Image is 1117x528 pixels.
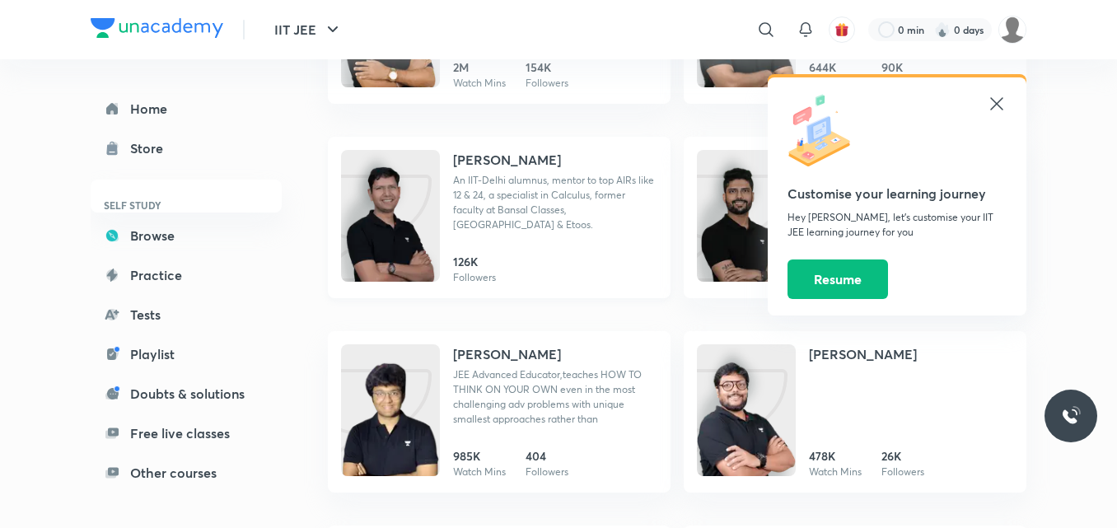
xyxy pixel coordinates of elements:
[684,331,1026,493] a: Unacademy[PERSON_NAME]478KWatch Mins26KFollowers
[130,138,173,158] div: Store
[91,219,282,252] a: Browse
[829,16,855,43] button: avatar
[91,191,282,219] h6: SELF STUDY
[697,166,796,298] img: Unacademy
[453,58,506,76] h6: 2M
[809,344,917,364] h4: [PERSON_NAME]
[881,58,924,76] h6: 90K
[453,253,496,270] h6: 126K
[91,456,282,489] a: Other courses
[91,18,223,38] img: Company Logo
[809,465,862,479] p: Watch Mins
[453,344,561,364] h4: [PERSON_NAME]
[788,184,1007,203] h5: Customise your learning journey
[91,92,282,125] a: Home
[91,259,282,292] a: Practice
[934,21,951,38] img: streak
[526,465,568,479] p: Followers
[91,298,282,331] a: Tests
[341,361,440,493] img: Unacademy
[453,76,506,91] p: Watch Mins
[453,150,561,170] h4: [PERSON_NAME]
[834,22,849,37] img: avatar
[453,465,506,479] p: Watch Mins
[809,58,862,76] h6: 644K
[453,367,657,427] p: JEE Advanced Educator,teaches HOW TO THINK ON YOUR OWN even in the most challenging adv problems ...
[788,94,862,168] img: icon
[788,259,888,299] button: Resume
[91,377,282,410] a: Doubts & solutions
[526,58,568,76] h6: 154K
[328,137,671,298] a: Unacademy[PERSON_NAME]An IIT-Delhi alumnus, mentor to top AIRs like 12 & 24, a specialist in Calc...
[341,166,440,298] img: Unacademy
[526,76,568,91] p: Followers
[91,417,282,450] a: Free live classes
[328,331,671,493] a: Unacademy[PERSON_NAME]JEE Advanced Educator,teaches HOW TO THINK ON YOUR OWN even in the most cha...
[881,447,924,465] h6: 26K
[91,132,282,165] a: Store
[91,338,282,371] a: Playlist
[809,447,862,465] h6: 478K
[526,447,568,465] h6: 404
[453,447,506,465] h6: 985K
[998,16,1026,44] img: shilakha
[1061,406,1081,426] img: ttu
[264,13,353,46] button: IIT JEE
[453,173,657,232] p: An IIT-Delhi alumnus, mentor to top AIRs like 12 & 24, a specialist in Calculus, former faculty a...
[697,361,796,493] img: Unacademy
[453,270,496,285] p: Followers
[788,210,1007,240] p: Hey [PERSON_NAME], let’s customise your IIT JEE learning journey for you
[91,18,223,42] a: Company Logo
[684,137,1026,298] a: Unacademy[PERSON_NAME][PERSON_NAME] a Physics educator has experience of 10+ years & has mentored...
[881,465,924,479] p: Followers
